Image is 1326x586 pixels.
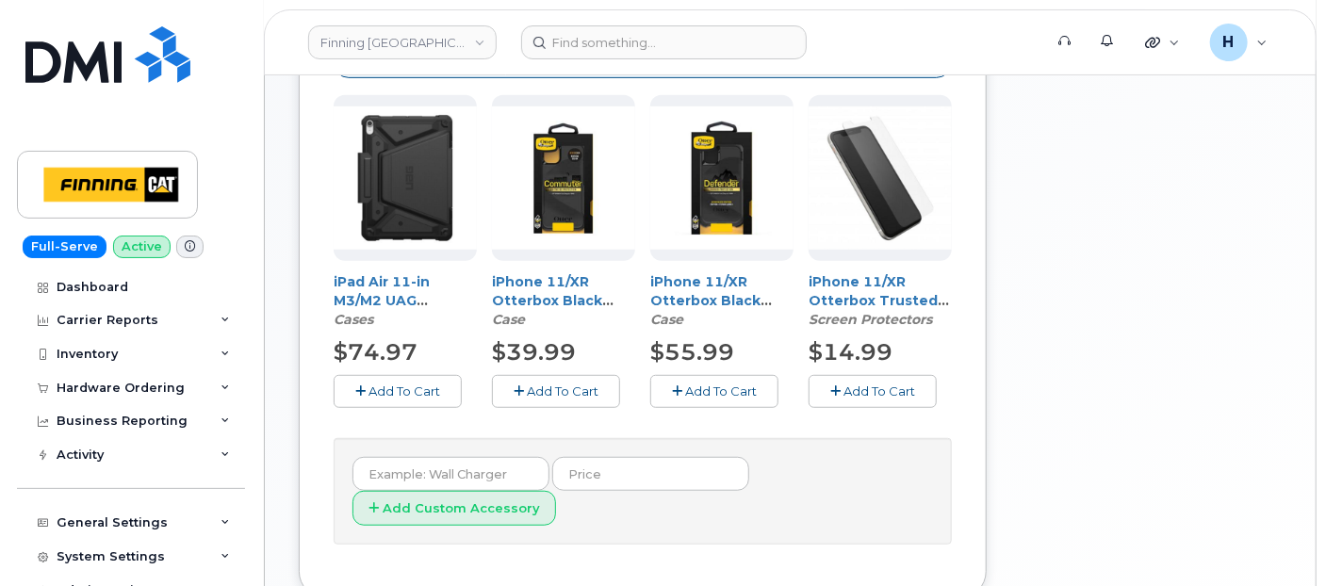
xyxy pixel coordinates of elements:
button: Add To Cart [334,375,462,408]
a: Finning Canada [308,25,497,59]
em: Case [650,311,683,328]
button: Add To Cart [809,375,937,408]
em: Case [492,311,525,328]
em: Screen Protectors [809,311,932,328]
input: Price [552,457,749,491]
span: Add To Cart [368,383,440,399]
em: Cases [334,311,373,328]
button: Add To Cart [650,375,778,408]
span: $39.99 [492,338,576,366]
div: Quicklinks [1132,24,1193,61]
div: iPad Air 11-in M3/M2 UAG Metropolis SE - Black [334,272,477,329]
span: $14.99 [809,338,892,366]
img: iphone_11_sp.jpg [809,106,952,250]
span: Add To Cart [527,383,598,399]
button: Add Custom Accessory [352,491,556,526]
span: H [1223,31,1235,54]
img: Otterbox_Defender_4.jpg [650,106,794,250]
div: iPhone 11/XR Otterbox Black Defender Series Case [650,272,794,329]
input: Find something... [521,25,807,59]
a: iPhone 11/XR Otterbox Black Commuter Series Case [492,273,618,347]
a: iPhone 11/XR Otterbox Trusted Glass screen protector [809,273,949,347]
button: Add To Cart [492,375,620,408]
img: Otterbox_Commuter_4.jpg [492,106,635,250]
div: hakaur@dminc.com [1197,24,1281,61]
span: $74.97 [334,338,417,366]
span: $55.99 [650,338,734,366]
div: iPhone 11/XR Otterbox Trusted Glass screen protector [809,272,952,329]
a: iPhone 11/XR Otterbox Black Defender Series Case [650,273,772,347]
a: iPad Air 11-in M3/M2 UAG Metropolis SE - Black [334,273,442,347]
input: Example: Wall Charger [352,457,549,491]
div: iPhone 11/XR Otterbox Black Commuter Series Case [492,272,635,329]
img: 663a71b0bee04259318752.jpg [334,106,477,250]
span: Add To Cart [843,383,915,399]
span: Add To Cart [685,383,757,399]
